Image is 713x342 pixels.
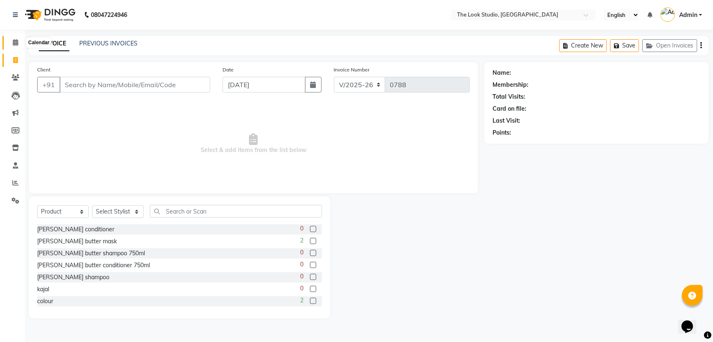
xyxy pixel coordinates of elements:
span: Admin [679,11,697,19]
div: [PERSON_NAME] shampoo [37,273,109,282]
span: 0 [300,224,303,233]
iframe: chat widget [678,309,705,334]
span: 0 [300,260,303,269]
a: PREVIOUS INVOICES [79,40,137,47]
label: Client [37,66,50,74]
div: Membership: [493,81,528,89]
div: Card on file: [493,104,526,113]
div: [PERSON_NAME] butter mask [37,237,117,246]
div: Name: [493,69,511,77]
input: Search by Name/Mobile/Email/Code [59,77,210,93]
span: 0 [300,284,303,293]
div: [PERSON_NAME] butter conditioner 750ml [37,261,150,270]
label: Invoice Number [334,66,370,74]
img: logo [21,3,78,26]
span: 0 [300,272,303,281]
button: Open Invoices [642,39,697,52]
span: 2 [300,236,303,245]
div: colour [37,297,53,306]
div: Last Visit: [493,116,520,125]
div: [PERSON_NAME] conditioner [37,225,114,234]
input: Search or Scan [150,205,322,218]
button: Create New [559,39,607,52]
div: Points: [493,128,511,137]
div: [PERSON_NAME] butter shampoo 750ml [37,249,145,258]
button: +91 [37,77,60,93]
span: Select & add items from the list below [37,102,470,185]
button: Save [610,39,639,52]
b: 08047224946 [91,3,127,26]
div: Total Visits: [493,93,525,101]
span: 2 [300,296,303,305]
label: Date [223,66,234,74]
span: 0 [300,248,303,257]
div: Calendar [26,38,51,48]
img: Admin [661,7,675,22]
div: kajal [37,285,49,294]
